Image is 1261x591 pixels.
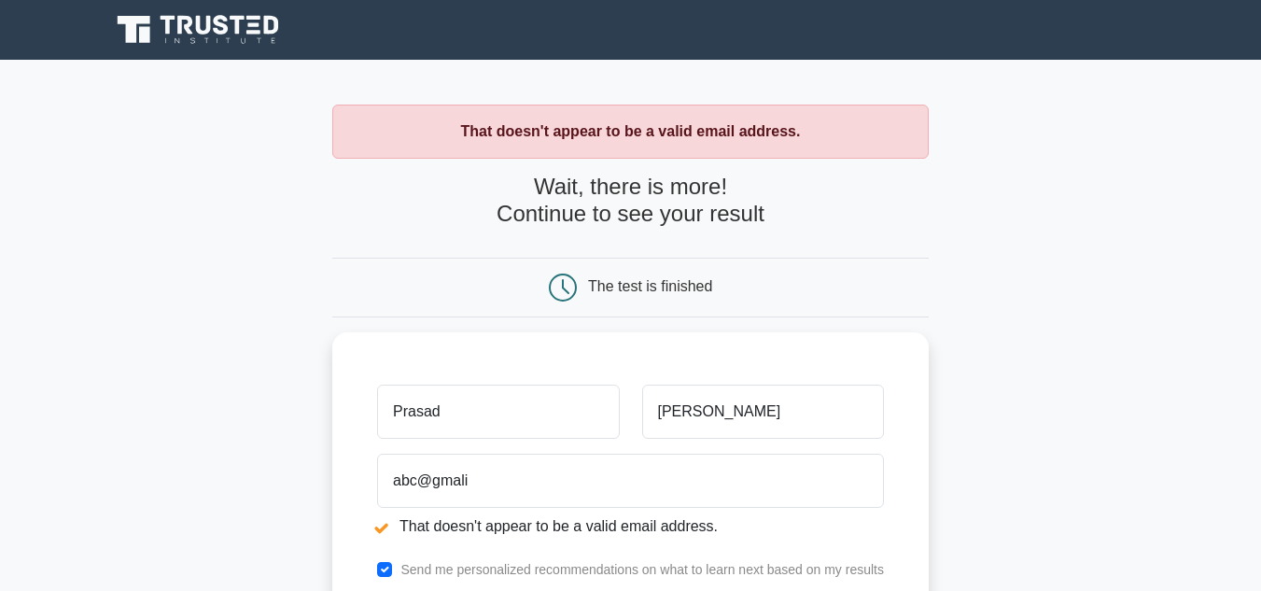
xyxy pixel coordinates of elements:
li: That doesn't appear to be a valid email address. [377,515,884,538]
input: Last name [642,385,884,439]
strong: That doesn't appear to be a valid email address. [461,123,801,139]
label: Send me personalized recommendations on what to learn next based on my results [400,562,884,577]
div: The test is finished [588,278,712,294]
input: Email [377,454,884,508]
input: First name [377,385,619,439]
h4: Wait, there is more! Continue to see your result [332,174,929,228]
